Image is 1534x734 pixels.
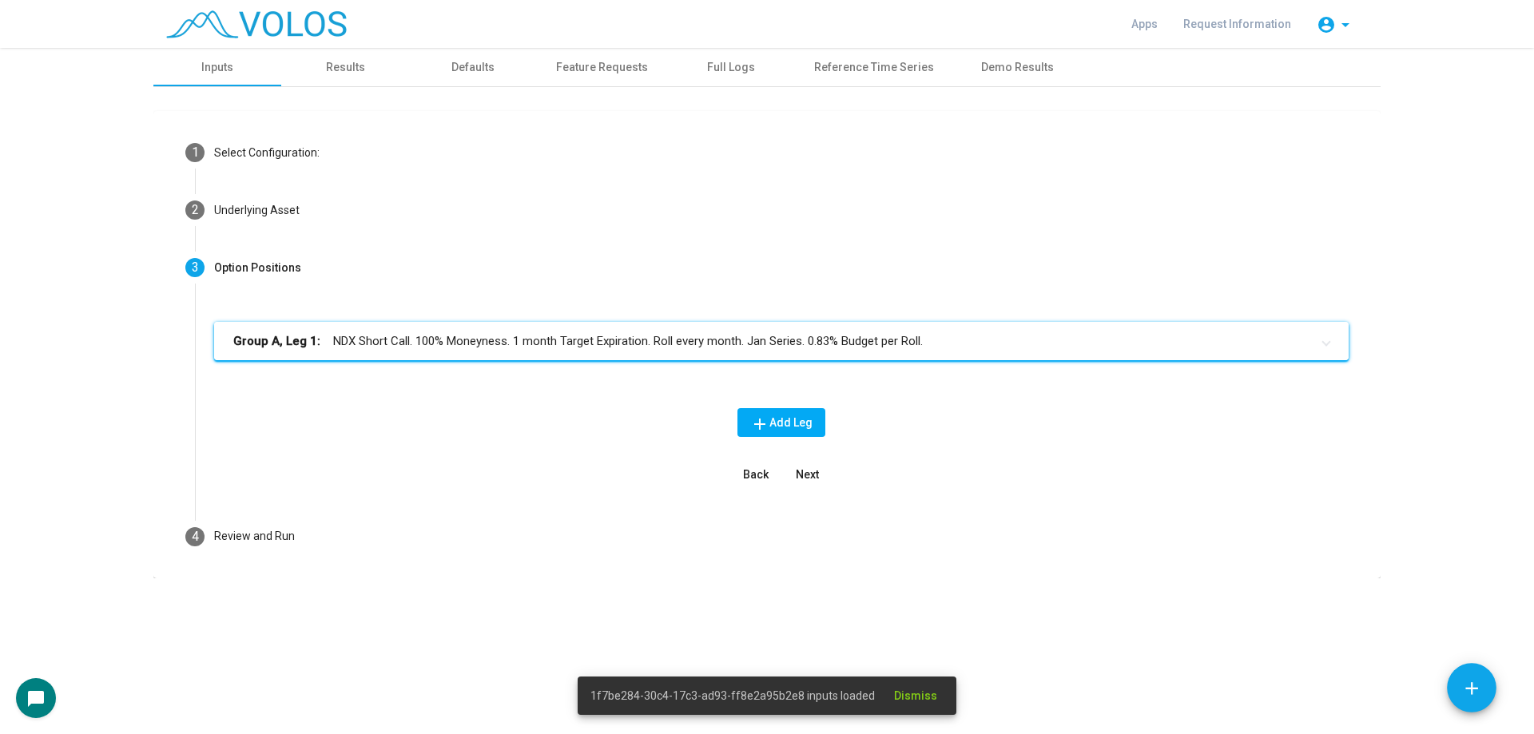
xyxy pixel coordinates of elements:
div: Results [326,59,365,76]
div: Full Logs [707,59,755,76]
mat-icon: account_circle [1317,15,1336,34]
button: Add Leg [737,408,825,437]
mat-expansion-panel-header: Group A, Leg 1:NDX Short Call. 100% Moneyness. 1 month Target Expiration. Roll every month. Jan S... [214,322,1349,360]
a: Apps [1119,10,1170,38]
span: 3 [192,260,199,275]
div: Defaults [451,59,495,76]
div: Option Positions [214,260,301,276]
span: 4 [192,529,199,544]
mat-icon: add [1461,678,1482,699]
button: Back [730,460,781,489]
span: Dismiss [894,689,937,702]
span: 1f7be284-30c4-17c3-ad93-ff8e2a95b2e8 inputs loaded [590,688,875,704]
button: Add icon [1447,663,1496,712]
span: 1 [192,145,199,160]
mat-icon: arrow_drop_down [1336,15,1355,34]
div: Reference Time Series [814,59,934,76]
button: Dismiss [881,681,950,710]
div: Demo Results [981,59,1054,76]
span: Add Leg [750,416,813,429]
button: Next [781,460,833,489]
b: Group A, Leg 1: [233,332,320,351]
span: Apps [1131,18,1158,30]
div: Select Configuration: [214,145,320,161]
div: Feature Requests [556,59,648,76]
span: Next [796,468,819,481]
span: 2 [192,202,199,217]
div: Underlying Asset [214,202,300,219]
mat-icon: add [750,415,769,434]
a: Request Information [1170,10,1304,38]
div: Review and Run [214,528,295,545]
span: Back [743,468,769,481]
div: Inputs [201,59,233,76]
mat-icon: chat_bubble [26,689,46,708]
mat-panel-title: NDX Short Call. 100% Moneyness. 1 month Target Expiration. Roll every month. Jan Series. 0.83% Bu... [233,332,1310,351]
span: Request Information [1183,18,1291,30]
